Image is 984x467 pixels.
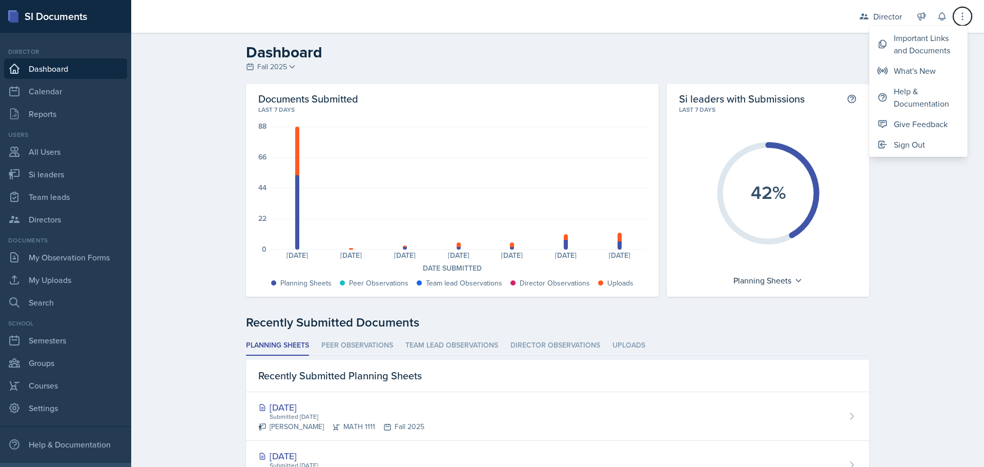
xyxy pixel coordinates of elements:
[607,278,633,289] div: Uploads
[4,81,127,101] a: Calendar
[894,138,925,151] div: Sign Out
[4,187,127,207] a: Team leads
[869,60,968,81] button: What's New
[432,252,485,259] div: [DATE]
[894,85,959,110] div: Help & Documentation
[324,252,378,259] div: [DATE]
[246,43,869,62] h2: Dashboard
[257,62,287,72] span: Fall 2025
[258,92,646,105] h2: Documents Submitted
[269,412,424,421] div: Submitted [DATE]
[258,421,424,432] div: [PERSON_NAME] MATH 1111 Fall 2025
[4,104,127,124] a: Reports
[246,313,869,332] div: Recently Submitted Documents
[4,247,127,268] a: My Observation Forms
[258,215,266,222] div: 22
[728,272,808,289] div: Planning Sheets
[4,130,127,139] div: Users
[4,209,127,230] a: Directors
[246,360,869,392] div: Recently Submitted Planning Sheets
[4,47,127,56] div: Director
[280,278,332,289] div: Planning Sheets
[869,81,968,114] button: Help & Documentation
[4,164,127,185] a: Si leaders
[4,319,127,328] div: School
[520,278,590,289] div: Director Observations
[258,400,424,414] div: [DATE]
[869,114,968,134] button: Give Feedback
[349,278,408,289] div: Peer Observations
[258,153,266,160] div: 66
[679,105,857,114] div: Last 7 days
[894,32,959,56] div: Important Links and Documents
[4,398,127,418] a: Settings
[894,65,936,77] div: What's New
[4,58,127,79] a: Dashboard
[4,330,127,351] a: Semesters
[378,252,432,259] div: [DATE]
[246,392,869,441] a: [DATE] Submitted [DATE] [PERSON_NAME]MATH 1111Fall 2025
[4,353,127,373] a: Groups
[869,134,968,155] button: Sign Out
[4,270,127,290] a: My Uploads
[4,434,127,455] div: Help & Documentation
[271,252,324,259] div: [DATE]
[405,336,498,356] li: Team lead Observations
[262,246,266,253] div: 0
[4,292,127,313] a: Search
[894,118,948,130] div: Give Feedback
[4,375,127,396] a: Courses
[426,278,502,289] div: Team lead Observations
[679,92,805,105] h2: Si leaders with Submissions
[539,252,593,259] div: [DATE]
[4,236,127,245] div: Documents
[4,141,127,162] a: All Users
[612,336,645,356] li: Uploads
[258,105,646,114] div: Last 7 days
[258,449,425,463] div: [DATE]
[869,28,968,60] button: Important Links and Documents
[258,123,266,130] div: 88
[873,10,902,23] div: Director
[593,252,647,259] div: [DATE]
[321,336,393,356] li: Peer Observations
[750,179,786,206] text: 42%
[258,184,266,191] div: 44
[485,252,539,259] div: [DATE]
[510,336,600,356] li: Director Observations
[258,263,646,274] div: Date Submitted
[246,336,309,356] li: Planning Sheets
